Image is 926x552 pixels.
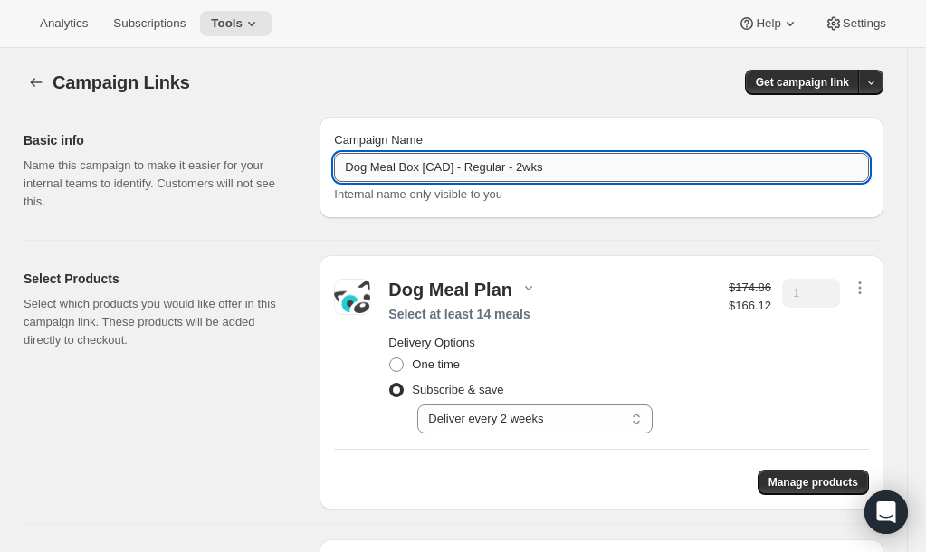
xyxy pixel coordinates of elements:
[334,153,869,182] input: Example: Seasonal campaign
[388,334,711,352] h2: Delivery Options
[334,281,370,313] img: Select at least 14 meals
[727,11,809,36] button: Help
[200,11,272,36] button: Tools
[756,16,780,31] span: Help
[211,16,243,31] span: Tools
[40,16,88,31] span: Analytics
[729,279,771,297] p: $174.86
[756,75,849,90] span: Get campaign link
[388,305,711,323] div: Select at least 14 meals
[388,279,512,300] div: Dog Meal Plan
[334,133,423,147] span: Campaign Name
[843,16,886,31] span: Settings
[745,70,860,95] button: Get campaign link
[758,470,869,495] button: Manage products
[24,295,291,349] p: Select which products you would like offer in this campaign link. These products will be added di...
[768,475,858,490] span: Manage products
[102,11,196,36] button: Subscriptions
[412,357,460,371] span: One time
[29,11,99,36] button: Analytics
[53,72,190,92] span: Campaign Links
[412,383,503,396] span: Subscribe & save
[113,16,186,31] span: Subscriptions
[24,270,291,288] h2: Select Products
[24,131,291,149] h2: Basic info
[814,11,897,36] button: Settings
[24,157,291,211] p: Name this campaign to make it easier for your internal teams to identify. Customers will not see ...
[729,297,771,315] div: $166.12
[864,490,908,534] div: Open Intercom Messenger
[334,187,502,201] span: Internal name only visible to you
